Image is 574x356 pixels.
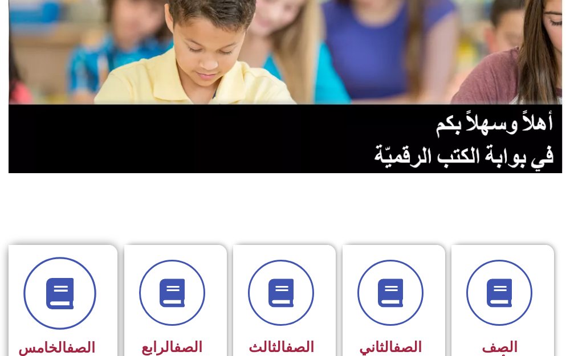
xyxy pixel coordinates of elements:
[286,339,314,355] a: الصف
[141,339,202,355] span: الرابع
[18,339,95,356] span: الخامس
[249,339,314,355] span: الثالث
[174,339,202,355] a: الصف
[359,339,422,355] span: الثاني
[393,339,422,355] a: الصف
[67,339,95,356] a: الصف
